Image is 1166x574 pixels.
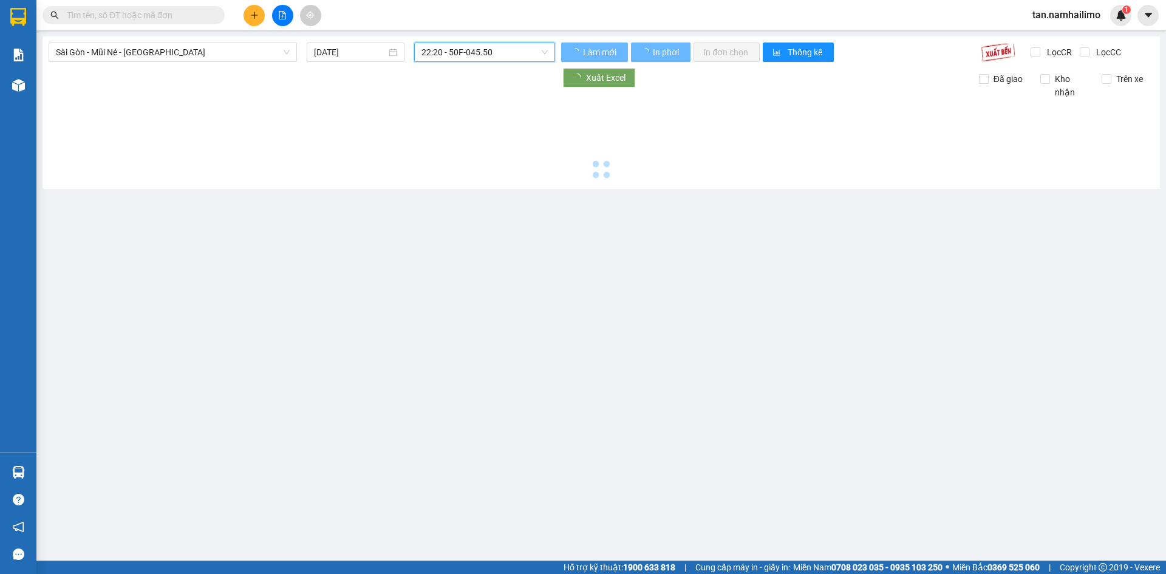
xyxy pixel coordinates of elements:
[244,5,265,26] button: plus
[250,11,259,19] span: plus
[314,46,386,59] input: 13/10/2025
[12,79,25,92] img: warehouse-icon
[641,48,651,56] span: loading
[1091,46,1123,59] span: Lọc CC
[788,46,824,59] span: Thống kê
[306,11,315,19] span: aim
[421,43,548,61] span: 22:20 - 50F-045.50
[571,48,581,56] span: loading
[1116,10,1127,21] img: icon-new-feature
[563,68,635,87] button: Xuất Excel
[987,562,1040,572] strong: 0369 525 060
[1099,563,1107,572] span: copyright
[573,73,586,82] span: loading
[67,9,210,22] input: Tìm tên, số ĐT hoặc mã đơn
[1023,7,1110,22] span: tan.namhailimo
[952,561,1040,574] span: Miền Bắc
[278,11,287,19] span: file-add
[564,561,675,574] span: Hỗ trợ kỹ thuật:
[946,565,949,570] span: ⚪️
[561,43,628,62] button: Làm mới
[13,548,24,560] span: message
[1124,5,1128,14] span: 1
[56,43,290,61] span: Sài Gòn - Mũi Né - Nha Trang
[1049,561,1051,574] span: |
[763,43,834,62] button: bar-chartThống kê
[272,5,293,26] button: file-add
[631,43,690,62] button: In phơi
[13,494,24,505] span: question-circle
[10,8,26,26] img: logo-vxr
[981,43,1015,62] img: 9k=
[684,561,686,574] span: |
[12,49,25,61] img: solution-icon
[586,71,626,84] span: Xuất Excel
[831,562,943,572] strong: 0708 023 035 - 0935 103 250
[623,562,675,572] strong: 1900 633 818
[1111,72,1148,86] span: Trên xe
[989,72,1028,86] span: Đã giao
[694,43,760,62] button: In đơn chọn
[1122,5,1131,14] sup: 1
[50,11,59,19] span: search
[1042,46,1074,59] span: Lọc CR
[653,46,681,59] span: In phơi
[1050,72,1093,99] span: Kho nhận
[13,521,24,533] span: notification
[772,48,783,58] span: bar-chart
[583,46,618,59] span: Làm mới
[695,561,790,574] span: Cung cấp máy in - giấy in:
[1143,10,1154,21] span: caret-down
[793,561,943,574] span: Miền Nam
[12,466,25,479] img: warehouse-icon
[300,5,321,26] button: aim
[1137,5,1159,26] button: caret-down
